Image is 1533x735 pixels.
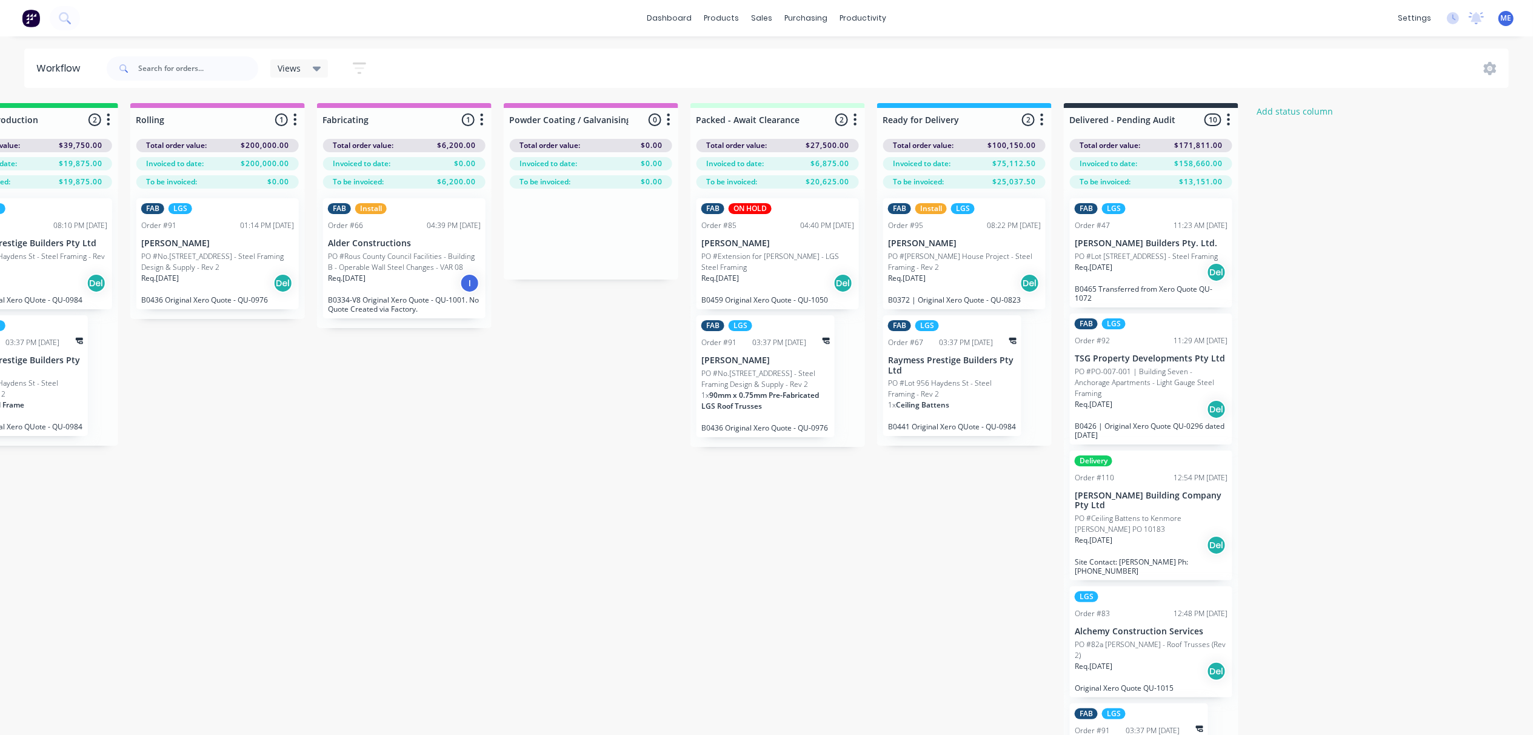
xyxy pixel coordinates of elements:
p: Req. [DATE] [701,273,739,284]
span: Total order value: [1080,140,1140,151]
div: FAB [701,320,724,331]
div: ON HOLD [729,203,772,214]
p: Alchemy Construction Services [1075,626,1227,637]
div: 04:39 PM [DATE] [427,220,481,231]
span: Invoiced to date: [706,158,764,169]
div: Install [355,203,387,214]
div: FAB [888,203,911,214]
span: $25,037.50 [992,176,1036,187]
div: Del [833,274,853,293]
div: LGS [915,320,939,331]
p: PO #No.[STREET_ADDRESS] - Steel Framing Design & Supply - Rev 2 [141,251,294,273]
div: Del [273,274,293,293]
div: Del [1207,400,1226,419]
div: 03:37 PM [DATE] [940,337,994,348]
div: Del [1207,662,1226,681]
span: Invoiced to date: [519,158,577,169]
span: $200,000.00 [241,140,289,151]
span: $19,875.00 [59,158,102,169]
div: FAB [328,203,351,214]
span: $100,150.00 [987,140,1036,151]
div: sales [745,9,778,27]
span: $171,811.00 [1174,140,1223,151]
p: B0436 Original Xero Quote - QU-0976 [701,423,830,432]
p: B0459 Original Xero Quote - QU-1050 [701,295,854,304]
div: FABLGSOrder #9103:37 PM [DATE][PERSON_NAME]PO #No.[STREET_ADDRESS] - Steel Framing Design & Suppl... [696,315,835,437]
span: $158,660.00 [1174,158,1223,169]
span: $75,112.50 [992,158,1036,169]
div: Del [87,274,106,293]
div: LGS [1102,318,1126,329]
div: 08:22 PM [DATE] [987,220,1041,231]
div: Order #92 [1075,335,1110,346]
div: Order #85 [701,220,736,231]
div: Delivery [1075,455,1112,466]
p: B0441 Original Xero QUote - QU-0984 [888,422,1017,431]
div: Del [1207,263,1226,282]
p: B0334-V8 Original Xero Quote - QU-1001. No Quote Created via Factory. [328,295,481,314]
div: LGS [1075,591,1098,602]
div: 12:48 PM [DATE] [1174,608,1227,619]
span: 1 x [888,400,896,410]
button: Add status column [1251,103,1340,119]
div: 08:10 PM [DATE] [53,220,107,231]
div: Order #91 [141,220,176,231]
div: LGS [169,203,192,214]
p: [PERSON_NAME] Builders Pty. Ltd. [1075,238,1227,249]
p: PO #[PERSON_NAME] House Project - Steel Framing - Rev 2 [888,251,1041,273]
p: PO #82a [PERSON_NAME] - Roof Trusses (Rev 2) [1075,639,1227,661]
span: To be invoiced: [146,176,197,187]
span: $27,500.00 [806,140,849,151]
div: FABLGSOrder #4711:23 AM [DATE][PERSON_NAME] Builders Pty. Ltd.PO #Lot [STREET_ADDRESS] - Steel Fr... [1070,198,1232,307]
span: Total order value: [893,140,954,151]
p: PO #Ceiling Battens to Kenmore [PERSON_NAME] PO 10183 [1075,513,1227,535]
div: Order #66 [328,220,363,231]
span: To be invoiced: [706,176,757,187]
span: 90mm x 0.75mm Pre-Fabricated LGS Roof Trusses [701,390,819,411]
div: Order #67 [888,337,923,348]
div: 04:40 PM [DATE] [800,220,854,231]
span: To be invoiced: [519,176,570,187]
p: TSG Property Developments Pty Ltd [1075,354,1227,364]
div: Del [1020,274,1040,293]
span: $19,875.00 [59,176,102,187]
span: $0.00 [267,176,289,187]
div: I [460,274,479,293]
span: $20,625.00 [806,176,849,187]
div: Order #91 [701,337,736,348]
div: Del [1207,535,1226,555]
div: Order #110 [1075,472,1114,483]
span: $0.00 [454,158,476,169]
div: Order #47 [1075,220,1110,231]
p: [PERSON_NAME] [888,238,1041,249]
div: FABON HOLDOrder #8504:40 PM [DATE][PERSON_NAME]PO #Extension for [PERSON_NAME] - LGS Steel Framin... [696,198,859,309]
span: Views [278,62,301,75]
span: To be invoiced: [893,176,944,187]
div: 11:23 AM [DATE] [1174,220,1227,231]
span: $6,875.00 [810,158,849,169]
p: PO #Lot 956 Haydens St - Steel Framing - Rev 2 [888,378,1017,400]
div: FAB [1075,708,1098,719]
p: Site Contact: [PERSON_NAME] Ph: [PHONE_NUMBER] [1075,557,1227,576]
div: products [698,9,745,27]
p: PO #Extension for [PERSON_NAME] - LGS Steel Framing [701,251,854,273]
div: Workflow [36,61,86,76]
p: Original Xero Quote QU-1015 [1075,683,1227,693]
span: Total order value: [706,140,767,151]
p: [PERSON_NAME] [701,355,830,366]
p: Req. [DATE] [1075,535,1112,546]
p: B0436 Original Xero Quote - QU-0976 [141,295,294,304]
div: purchasing [778,9,833,27]
span: Total order value: [519,140,580,151]
p: PO #Lot [STREET_ADDRESS] - Steel Framing [1075,251,1218,262]
div: 01:14 PM [DATE] [240,220,294,231]
div: FAB [141,203,164,214]
div: LGS [729,320,752,331]
div: DeliveryOrder #11012:54 PM [DATE][PERSON_NAME] Building Company Pty LtdPO #Ceiling Battens to Ken... [1070,451,1232,581]
div: Order #95 [888,220,923,231]
div: FAB [1075,318,1098,329]
p: Req. [DATE] [141,273,179,284]
p: [PERSON_NAME] [141,238,294,249]
span: $0.00 [641,176,663,187]
p: PO #No.[STREET_ADDRESS] - Steel Framing Design & Supply - Rev 2 [701,368,830,390]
